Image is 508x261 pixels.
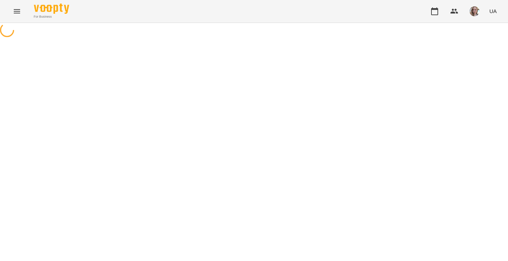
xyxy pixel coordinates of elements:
button: Menu [8,3,25,20]
span: UA [489,7,497,15]
span: For Business [34,14,69,19]
img: Voopty Logo [34,4,69,14]
button: UA [486,5,500,18]
img: d4736494d5ddd9c5604236b81315fac5.jpeg [470,6,479,16]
